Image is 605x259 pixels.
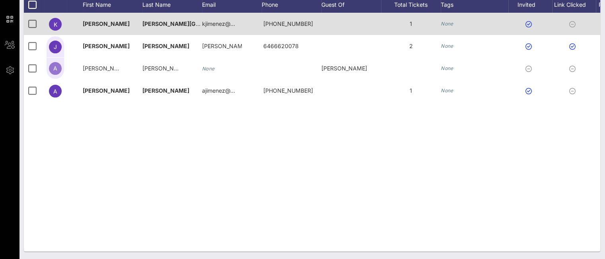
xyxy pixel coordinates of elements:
[202,80,235,102] p: ajimenez@…
[202,66,215,72] i: None
[54,43,57,50] span: J
[83,43,130,49] span: [PERSON_NAME]
[83,87,130,94] span: [PERSON_NAME]
[202,35,242,57] p: [PERSON_NAME]…
[441,88,453,93] i: None
[142,65,188,72] span: [PERSON_NAME]
[263,20,313,27] span: +16465446349
[142,87,189,94] span: [PERSON_NAME]
[441,65,453,71] i: None
[53,88,57,95] span: A
[83,20,130,27] span: [PERSON_NAME]
[381,80,441,102] div: 1
[441,43,453,49] i: None
[263,43,299,49] span: 6466620078
[202,13,235,35] p: kjimenez@…
[142,20,247,27] span: [PERSON_NAME][GEOGRAPHIC_DATA]
[263,87,313,94] span: +19174548084
[321,57,381,80] div: [PERSON_NAME]
[381,13,441,35] div: 1
[441,21,453,27] i: None
[53,65,57,72] span: A
[381,35,441,57] div: 2
[83,65,128,72] span: [PERSON_NAME]
[54,21,57,28] span: K
[142,43,189,49] span: [PERSON_NAME]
